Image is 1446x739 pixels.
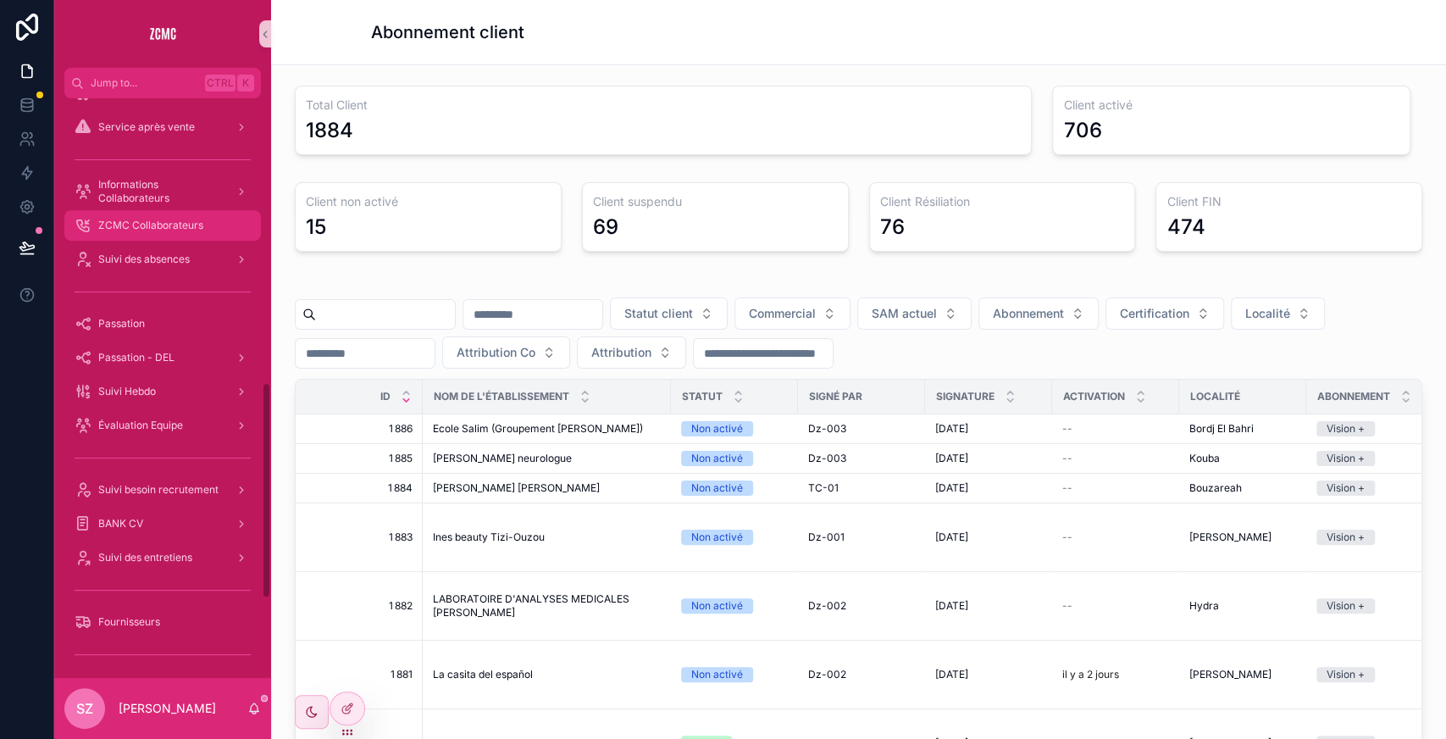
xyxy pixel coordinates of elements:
a: Dz-003 [808,452,915,465]
button: Select Button [610,297,728,330]
button: Select Button [857,297,972,330]
span: Signé par [809,390,862,403]
span: 1 885 [316,452,413,465]
a: Passation - DEL [64,342,261,373]
span: Passation - DEL [98,351,175,364]
a: Informations Collaborateurs [64,176,261,207]
span: Fournisseurs [98,615,160,629]
a: La casita del español [433,668,661,681]
span: TC-01 [808,481,839,495]
a: ZCMC Collaborateurs [64,210,261,241]
span: LABORATOIRE D'ANALYSES MEDICALES [PERSON_NAME] [433,592,661,620]
span: Ines beauty Tizi-Ouzou [433,531,545,544]
a: -- [1062,599,1169,613]
div: Non activé [691,421,743,436]
img: App logo [149,20,176,47]
span: [DATE] [935,599,968,613]
a: Non activé [681,530,788,545]
a: Kouba [1189,452,1296,465]
span: Localité [1245,305,1290,322]
span: Dz-003 [808,452,846,465]
a: Dz-003 [808,422,915,436]
button: Select Button [734,297,850,330]
span: Passation [98,317,145,331]
a: BANK CV [64,508,261,539]
span: K [239,76,252,90]
a: Vision + [1316,667,1423,682]
a: [DATE] [935,531,1042,544]
a: Non activé [681,481,788,496]
span: Informations Collaborateurs [98,178,222,205]
span: [DATE] [935,531,968,544]
div: 69 [593,214,618,241]
span: BANK CV [98,517,143,531]
a: il y a 2 jours [1062,668,1169,681]
a: [PERSON_NAME] [PERSON_NAME] [433,481,661,495]
a: Non activé [681,667,788,682]
a: Vision + [1316,598,1423,614]
h3: Client activé [1063,97,1399,114]
a: TC-01 [808,481,915,495]
span: Statut [682,390,723,403]
div: Vision + [1327,598,1365,614]
a: Fournisseurs [64,607,261,637]
span: Kouba [1189,452,1220,465]
div: 76 [880,214,905,241]
span: SZ [76,698,93,719]
a: Vision + [1316,421,1423,436]
span: [PERSON_NAME] neurologue [433,452,572,465]
h3: Client suspendu [593,193,838,210]
span: Dz-002 [808,599,846,613]
a: Dz-002 [808,599,915,613]
span: Abonnement [1317,390,1390,403]
a: -- [1062,422,1169,436]
a: 1 882 [316,599,413,613]
div: Vision + [1327,530,1365,545]
a: -- [1062,452,1169,465]
a: -- [1062,531,1169,544]
a: 1 881 [316,668,413,681]
a: Bouzareah [1189,481,1296,495]
span: [DATE] [935,668,968,681]
span: NOM de l'établissement [434,390,569,403]
div: 474 [1166,214,1205,241]
div: Non activé [691,530,743,545]
span: SAM actuel [872,305,937,322]
span: [DATE] [935,452,968,465]
span: -- [1062,531,1072,544]
a: Vision + [1316,451,1423,466]
a: Passation [64,308,261,339]
h3: Client FIN [1166,193,1411,210]
span: Dz-001 [808,531,845,544]
a: [DATE] [935,452,1042,465]
a: -- [1062,481,1169,495]
span: Signature [936,390,994,403]
span: Service après vente [98,120,195,134]
span: Attribution Co [457,344,535,361]
span: ZCMC Collaborateurs [98,219,203,232]
span: Dz-002 [808,668,846,681]
button: Select Button [978,297,1099,330]
span: [PERSON_NAME] [PERSON_NAME] [433,481,600,495]
a: [DATE] [935,599,1042,613]
a: 1 886 [316,422,413,436]
div: 706 [1063,117,1101,144]
span: [DATE] [935,481,968,495]
span: Certification [1120,305,1189,322]
span: 1 884 [316,481,413,495]
span: Commercial [749,305,816,322]
a: Non activé [681,421,788,436]
span: Suivi des absences [98,253,190,266]
button: Select Button [1231,297,1325,330]
a: [PERSON_NAME] [1189,531,1296,544]
h3: Client Résiliation [880,193,1125,210]
span: -- [1062,422,1072,436]
span: [DATE] [935,422,968,436]
a: Suivi des entretiens [64,542,261,573]
span: Ecole Salim (Groupement [PERSON_NAME]) [433,422,643,436]
span: Suivi des entretiens [98,551,192,564]
span: [PERSON_NAME] [1189,668,1271,681]
span: ID [380,390,391,403]
div: Vision + [1327,421,1365,436]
